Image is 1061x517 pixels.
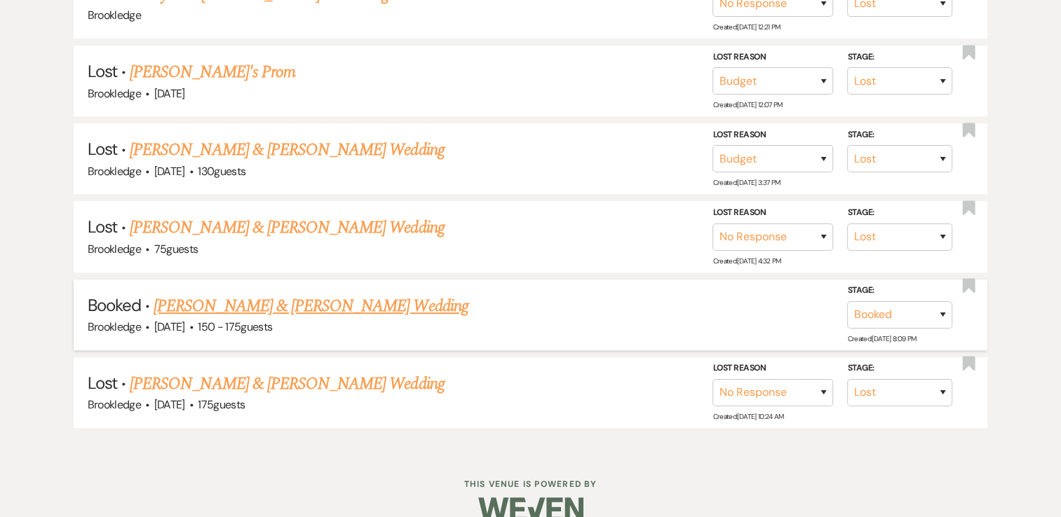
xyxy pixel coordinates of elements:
a: [PERSON_NAME] & [PERSON_NAME] Wedding [130,137,444,163]
span: Created: [DATE] 3:37 PM [712,178,780,187]
span: Lost [88,216,117,237]
span: Created: [DATE] 12:21 PM [712,22,780,32]
span: Brookledge [88,397,142,412]
a: [PERSON_NAME] & [PERSON_NAME] Wedding [130,215,444,240]
label: Stage: [847,127,952,143]
span: Brookledge [88,242,142,256]
label: Lost Reason [712,205,833,221]
label: Stage: [847,50,952,65]
label: Lost Reason [712,50,833,65]
span: Lost [88,60,117,82]
span: Created: [DATE] 8:09 PM [847,334,916,343]
a: [PERSON_NAME] & [PERSON_NAME] Wedding [130,371,444,397]
label: Lost Reason [712,127,833,143]
span: Created: [DATE] 10:24 AM [712,412,783,421]
span: Lost [88,372,117,394]
span: 150 - 175 guests [198,319,272,334]
span: Brookledge [88,86,142,101]
a: [PERSON_NAME]'s Prom [130,60,295,85]
label: Stage: [847,283,952,298]
label: Stage: [847,361,952,376]
span: Lost [88,138,117,160]
span: Created: [DATE] 4:32 PM [712,256,780,265]
span: Booked [88,294,141,316]
span: [DATE] [154,164,185,179]
span: [DATE] [154,86,185,101]
label: Stage: [847,205,952,221]
span: Brookledge [88,164,142,179]
a: [PERSON_NAME] & [PERSON_NAME] Wedding [154,294,468,319]
span: Brookledge [88,319,142,334]
span: Created: [DATE] 12:07 PM [712,100,782,109]
span: 75 guests [154,242,198,256]
span: [DATE] [154,319,185,334]
label: Lost Reason [712,361,833,376]
span: 175 guests [198,397,245,412]
span: [DATE] [154,397,185,412]
span: 130 guests [198,164,245,179]
span: Brookledge [88,8,142,22]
